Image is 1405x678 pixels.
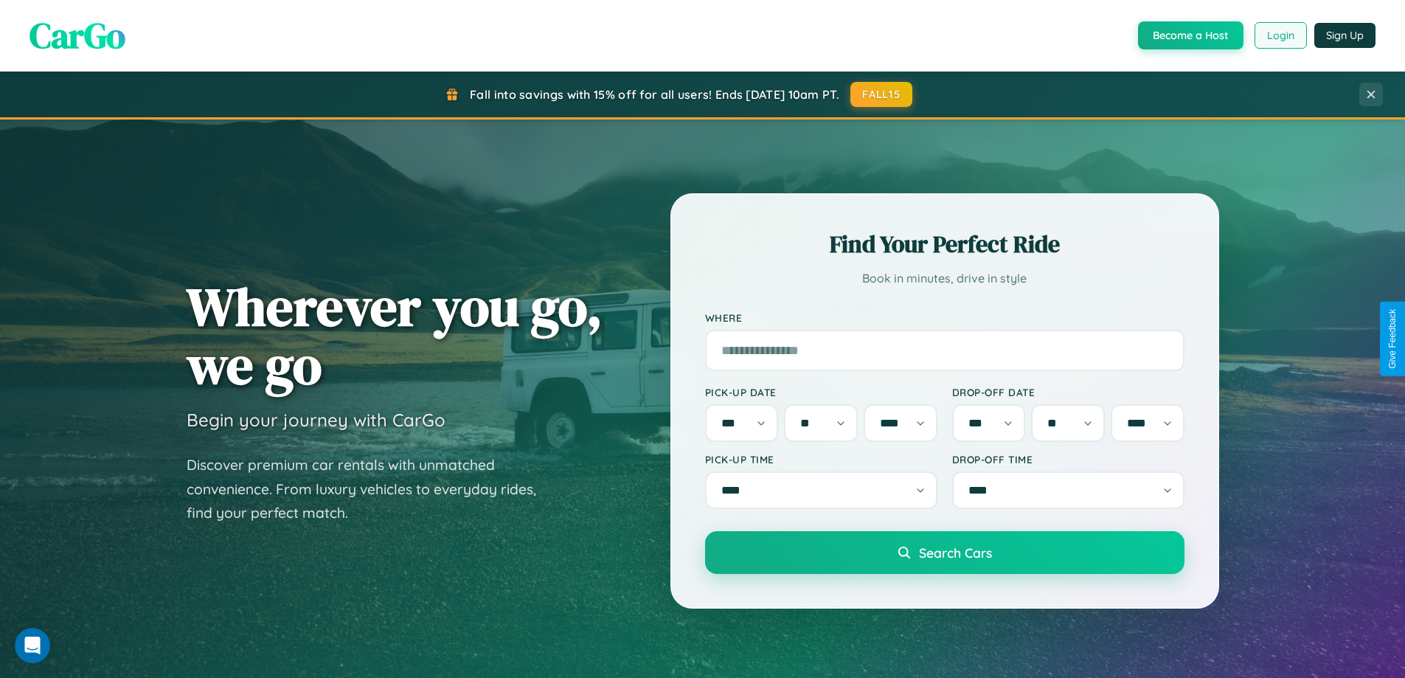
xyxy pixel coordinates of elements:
span: Fall into savings with 15% off for all users! Ends [DATE] 10am PT. [470,87,839,102]
label: Pick-up Date [705,386,937,398]
span: Search Cars [919,544,992,561]
button: Sign Up [1314,23,1375,48]
div: Give Feedback [1387,309,1398,369]
button: Search Cars [705,531,1184,574]
span: CarGo [30,11,125,60]
label: Where [705,311,1184,324]
h3: Begin your journey with CarGo [187,409,445,431]
label: Drop-off Time [952,453,1184,466]
h2: Find Your Perfect Ride [705,228,1184,260]
button: Login [1255,22,1307,49]
iframe: Intercom live chat [15,628,50,663]
button: FALL15 [850,82,912,107]
button: Become a Host [1138,21,1243,49]
label: Drop-off Date [952,386,1184,398]
h1: Wherever you go, we go [187,277,603,394]
p: Book in minutes, drive in style [705,268,1184,289]
label: Pick-up Time [705,453,937,466]
p: Discover premium car rentals with unmatched convenience. From luxury vehicles to everyday rides, ... [187,453,555,525]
